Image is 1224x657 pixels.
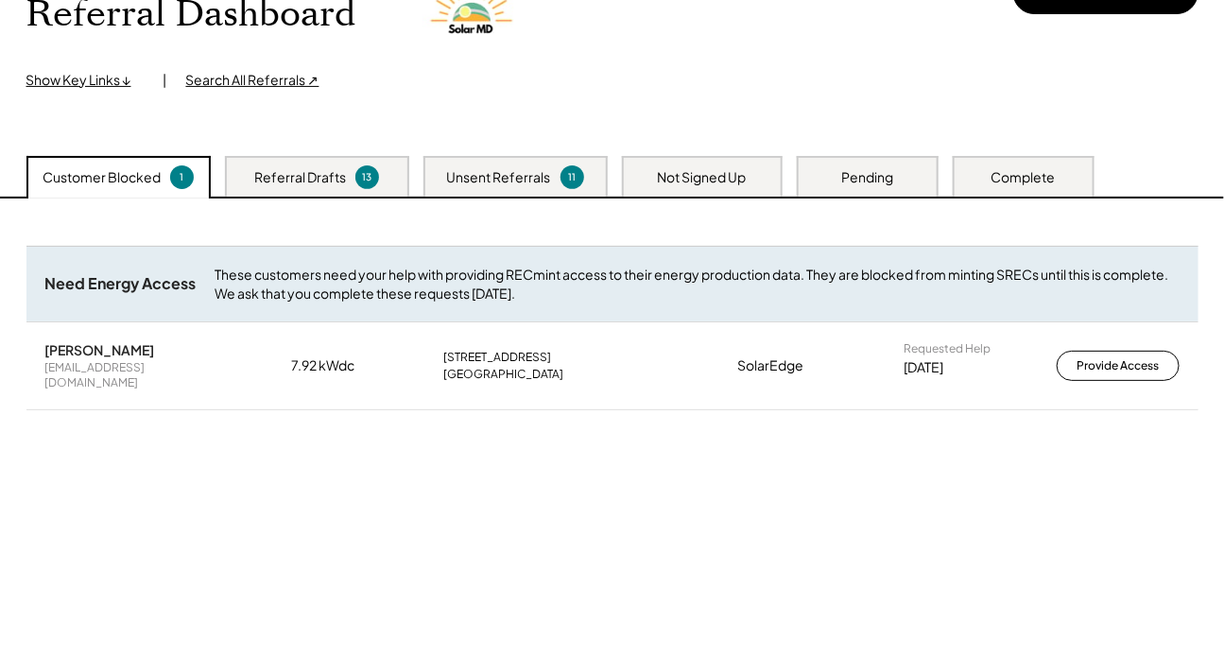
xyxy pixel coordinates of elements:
[173,170,191,184] div: 1
[444,350,681,365] div: [STREET_ADDRESS]
[563,170,581,184] div: 11
[1057,351,1180,381] button: Provide Access
[215,266,1180,303] div: These customers need your help with providing RECmint access to their energy production data. The...
[45,341,215,358] div: [PERSON_NAME]
[905,358,944,377] div: [DATE]
[26,71,145,90] div: Show Key Links ↓
[905,341,991,356] div: Requested Help
[358,170,376,184] div: 13
[841,168,893,187] div: Pending
[186,71,319,90] div: Search All Referrals ↗
[991,168,1056,187] div: Complete
[45,360,234,389] div: [EMAIL_ADDRESS][DOMAIN_NAME]
[738,356,847,375] div: SolarEdge
[164,71,167,90] div: |
[254,168,346,187] div: Referral Drafts
[292,356,387,375] div: 7.92 kWdc
[43,168,161,187] div: Customer Blocked
[45,274,197,294] div: Need Energy Access
[658,168,747,187] div: Not Signed Up
[444,367,681,382] div: [GEOGRAPHIC_DATA]
[447,168,551,187] div: Unsent Referrals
